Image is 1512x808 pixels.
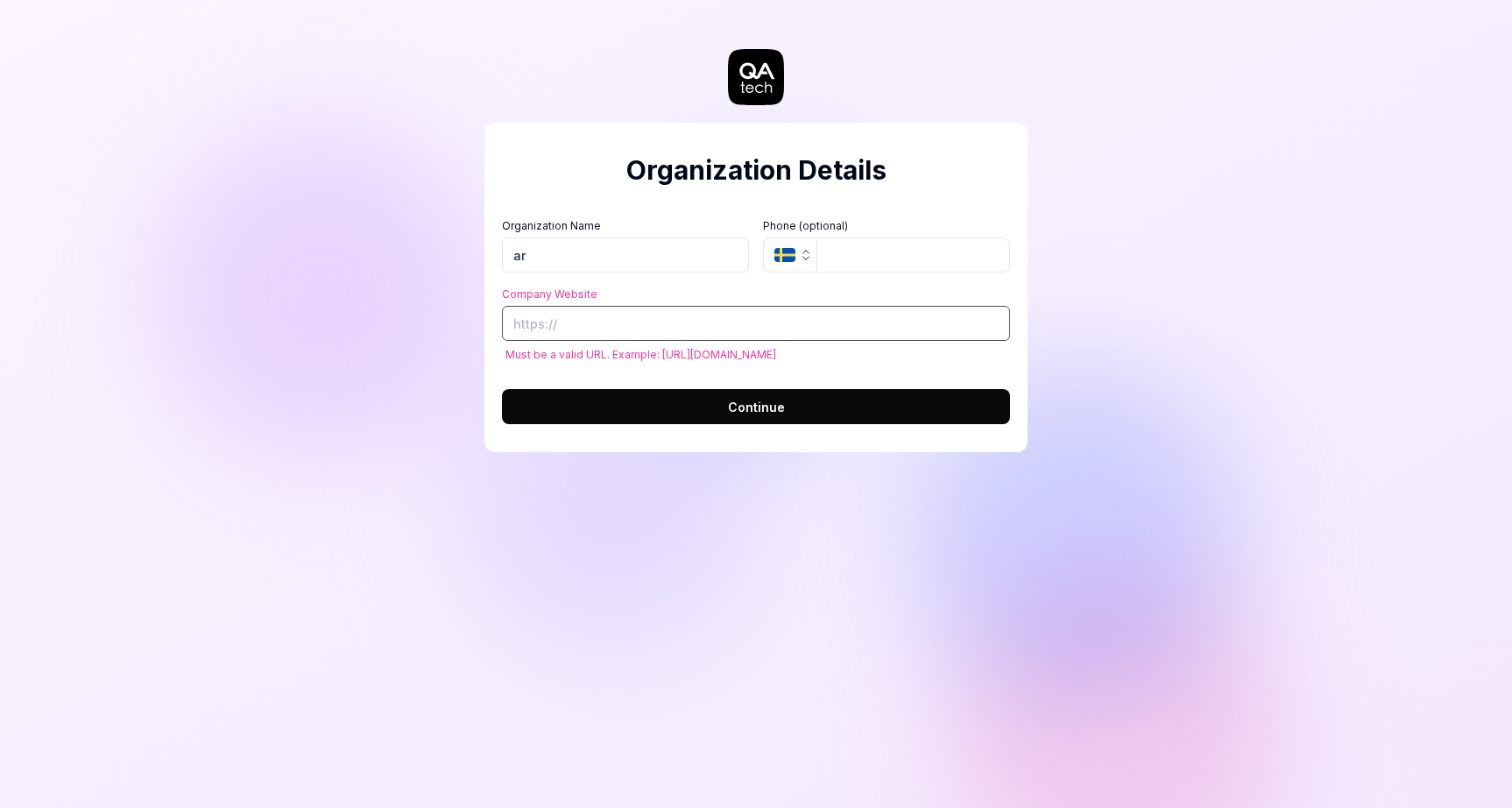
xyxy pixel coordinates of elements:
input: https:// [502,306,1010,341]
label: Phone (optional) [763,218,1010,234]
h2: Organization Details [502,151,1010,190]
span: Must be a valid URL. Example: [URL][DOMAIN_NAME] [505,346,776,363]
span: Continue [728,398,785,416]
label: Organization Name [502,218,749,234]
label: Company Website [502,287,1010,302]
button: Continue [502,389,1010,424]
